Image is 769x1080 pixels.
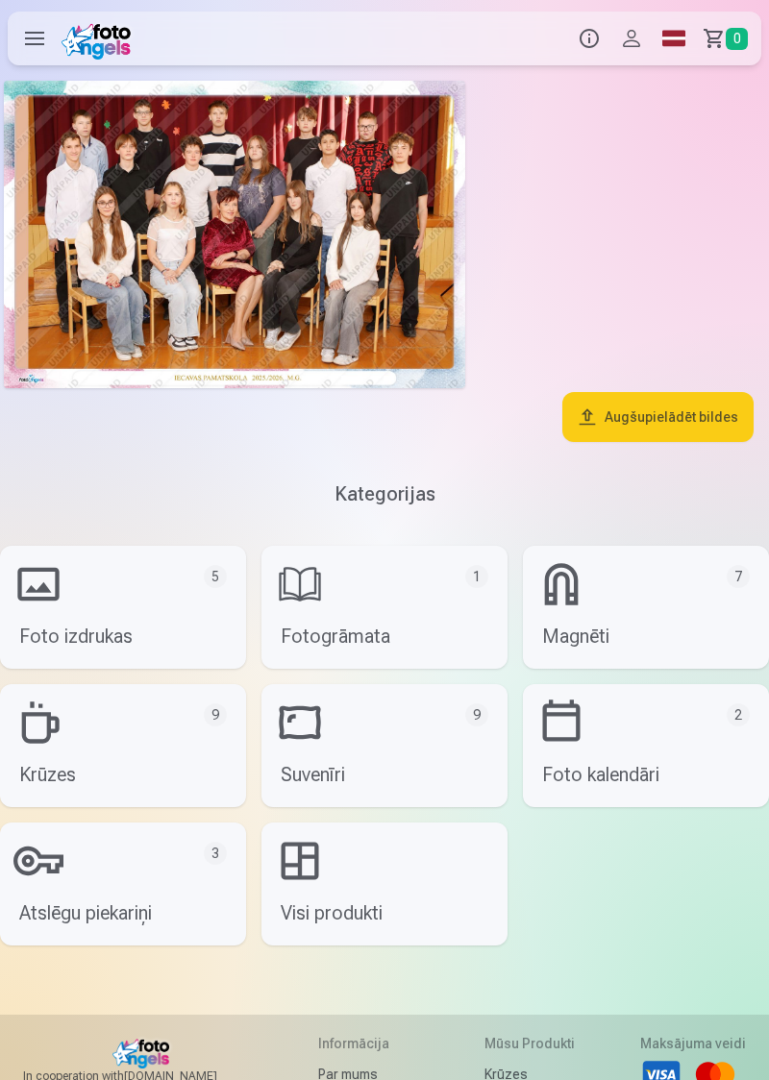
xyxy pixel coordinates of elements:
[640,1034,746,1053] h5: Maksājuma veidi
[261,546,508,669] a: Fotogrāmata1
[695,12,761,65] a: Grozs0
[523,684,769,807] a: Foto kalendāri2
[465,565,488,588] div: 1
[727,565,750,588] div: 7
[204,565,227,588] div: 5
[568,12,610,65] button: Info
[484,1034,585,1053] h5: Mūsu produkti
[62,17,137,60] img: /fa1
[653,12,695,65] a: Global
[562,392,754,442] button: Augšupielādēt bildes
[523,546,769,669] a: Magnēti7
[261,684,508,807] a: Suvenīri9
[610,12,653,65] button: Profils
[465,703,488,726] div: 9
[204,842,227,865] div: 3
[204,703,227,726] div: 9
[726,28,748,50] span: 0
[318,1034,430,1053] h5: Informācija
[261,822,508,945] a: Visi produkti
[727,703,750,726] div: 2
